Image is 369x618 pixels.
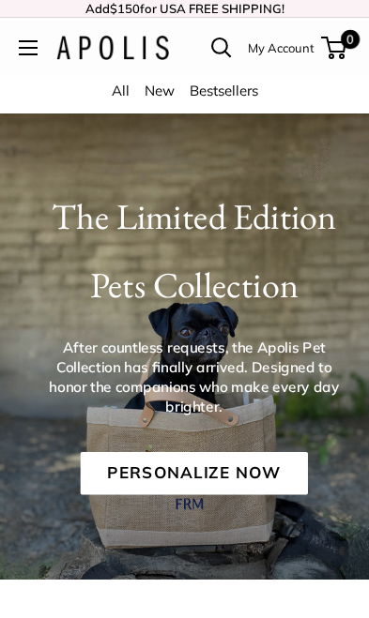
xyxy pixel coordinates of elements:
[19,40,38,55] button: Open menu
[145,82,175,99] a: New
[56,36,169,60] img: Apolis
[190,82,258,99] a: Bestsellers
[37,338,351,416] p: After countless requests, the Apolis Pet Collection has finally arrived. Designed to honor the co...
[80,452,307,495] a: Personalize Now
[110,1,140,16] span: $150
[211,38,232,58] a: Open search
[323,37,346,59] a: 0
[37,183,351,318] h1: The Limited Edition Pets Collection
[112,82,130,99] a: All
[248,37,315,59] a: My Account
[341,30,360,49] span: 0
